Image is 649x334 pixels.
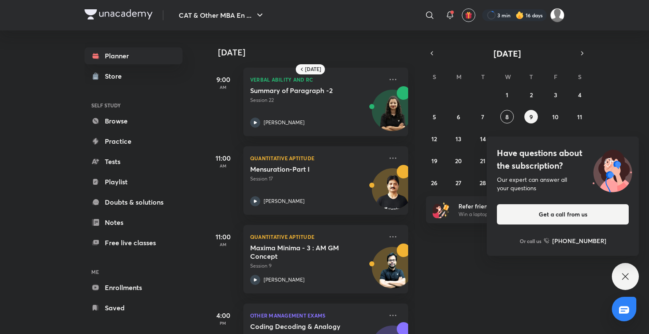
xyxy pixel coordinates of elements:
[524,132,538,145] button: October 16, 2025
[544,236,606,245] a: [PHONE_NUMBER]
[549,110,562,123] button: October 10, 2025
[428,176,441,189] button: October 26, 2025
[85,214,183,231] a: Notes
[505,73,511,81] abbr: Wednesday
[433,73,436,81] abbr: Sunday
[250,232,383,242] p: Quantitative Aptitude
[455,157,462,165] abbr: October 20, 2025
[500,132,514,145] button: October 15, 2025
[458,202,562,211] h6: Refer friends
[206,163,240,168] p: AM
[552,236,606,245] h6: [PHONE_NUMBER]
[428,132,441,145] button: October 12, 2025
[524,110,538,123] button: October 9, 2025
[530,91,533,99] abbr: October 2, 2025
[481,113,484,121] abbr: October 7, 2025
[497,147,629,172] h4: Have questions about the subscription?
[494,48,521,59] span: [DATE]
[506,91,508,99] abbr: October 1, 2025
[452,110,465,123] button: October 6, 2025
[553,135,558,143] abbr: October 17, 2025
[85,173,183,190] a: Playlist
[428,110,441,123] button: October 5, 2025
[85,9,153,19] img: Company Logo
[529,73,533,81] abbr: Thursday
[554,91,557,99] abbr: October 3, 2025
[206,310,240,320] h5: 4:00
[480,179,486,187] abbr: October 28, 2025
[505,113,509,121] abbr: October 8, 2025
[457,113,460,121] abbr: October 6, 2025
[500,88,514,101] button: October 1, 2025
[85,299,183,316] a: Saved
[431,135,437,143] abbr: October 12, 2025
[529,113,533,121] abbr: October 9, 2025
[550,8,564,22] img: Aparna Dubey
[573,110,586,123] button: October 11, 2025
[206,74,240,85] h5: 9:00
[452,176,465,189] button: October 27, 2025
[250,165,355,173] h5: Mensuration-Part I
[524,88,538,101] button: October 2, 2025
[250,96,383,104] p: Session 22
[105,71,127,81] div: Store
[549,132,562,145] button: October 17, 2025
[85,47,183,64] a: Planner
[520,237,541,245] p: Or call us
[372,94,413,135] img: Avatar
[431,179,437,187] abbr: October 26, 2025
[372,173,413,214] img: Avatar
[573,88,586,101] button: October 4, 2025
[462,8,475,22] button: avatar
[554,73,557,81] abbr: Friday
[458,211,562,218] p: Win a laptop, vouchers & more
[428,154,441,167] button: October 19, 2025
[455,179,461,187] abbr: October 27, 2025
[504,135,510,143] abbr: October 15, 2025
[305,66,321,73] h6: [DATE]
[578,73,581,81] abbr: Saturday
[206,320,240,326] p: PM
[480,135,486,143] abbr: October 14, 2025
[218,47,417,57] h4: [DATE]
[264,119,305,126] p: [PERSON_NAME]
[586,147,639,192] img: ttu_illustration_new.svg
[206,232,240,242] h5: 11:00
[85,153,183,170] a: Tests
[250,74,383,85] p: Verbal Ability and RC
[206,242,240,247] p: AM
[372,252,413,292] img: Avatar
[455,135,461,143] abbr: October 13, 2025
[250,262,383,270] p: Session 9
[85,279,183,296] a: Enrollments
[438,47,576,59] button: [DATE]
[476,132,490,145] button: October 14, 2025
[456,73,461,81] abbr: Monday
[250,322,355,331] h5: Coding Decoding & Analogy
[206,153,240,163] h5: 11:00
[578,91,581,99] abbr: October 4, 2025
[250,175,383,183] p: Session 17
[250,244,355,260] h5: Maxima Minima - 3 : AM GM Concept
[500,110,514,123] button: October 8, 2025
[250,153,383,163] p: Quantitative Aptitude
[206,85,240,90] p: AM
[250,86,355,95] h5: Summary of Paragraph -2
[549,88,562,101] button: October 3, 2025
[85,68,183,85] a: Store
[552,113,559,121] abbr: October 10, 2025
[515,11,524,19] img: streak
[85,265,183,279] h6: ME
[573,132,586,145] button: October 18, 2025
[480,157,485,165] abbr: October 21, 2025
[250,310,383,320] p: Other Management Exams
[85,133,183,150] a: Practice
[528,135,534,143] abbr: October 16, 2025
[476,154,490,167] button: October 21, 2025
[85,9,153,22] a: Company Logo
[433,201,450,218] img: referral
[264,276,305,284] p: [PERSON_NAME]
[476,110,490,123] button: October 7, 2025
[264,197,305,205] p: [PERSON_NAME]
[481,73,485,81] abbr: Tuesday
